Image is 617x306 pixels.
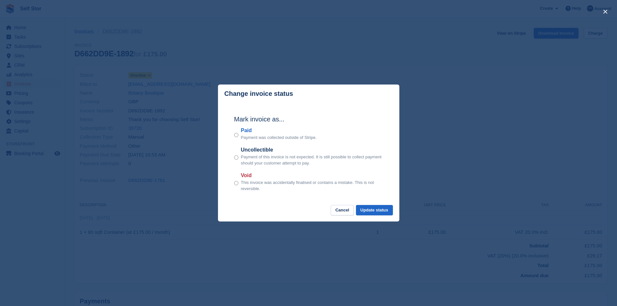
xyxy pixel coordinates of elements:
[224,90,293,97] p: Change invoice status
[241,146,383,154] label: Uncollectible
[356,205,393,216] button: Update status
[331,205,354,216] button: Cancel
[241,154,383,166] p: Payment of this invoice is not expected. It is still possible to collect payment should your cust...
[234,114,383,124] h2: Mark invoice as...
[241,134,317,141] p: Payment was collected outside of Stripe.
[241,179,383,192] p: This invoice was accidentally finalised or contains a mistake. This is not reversible.
[241,172,383,179] label: Void
[600,6,611,17] button: close
[241,127,317,134] label: Paid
